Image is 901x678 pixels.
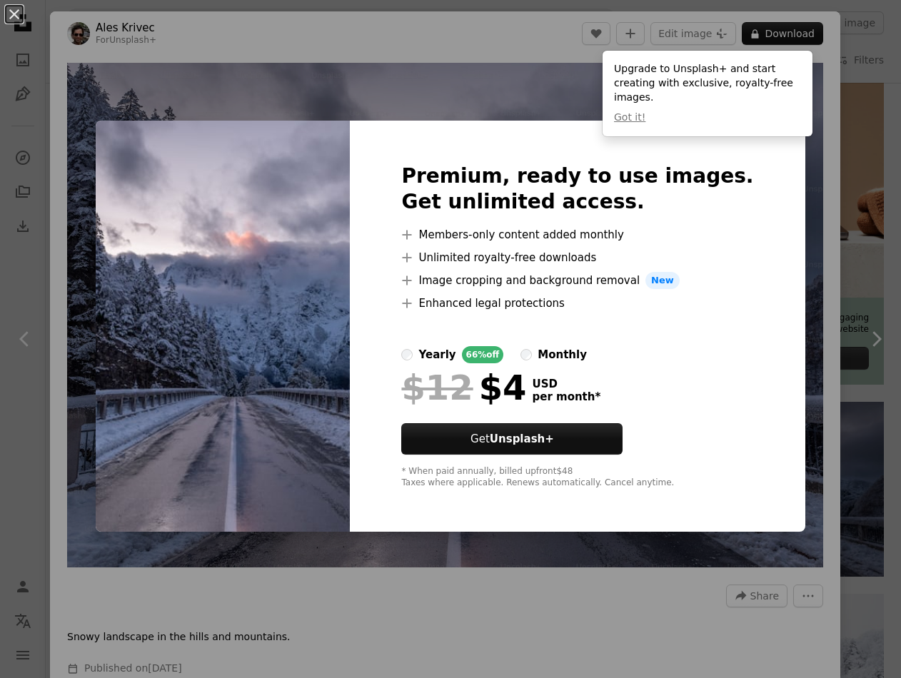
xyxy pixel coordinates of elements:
[401,295,753,312] li: Enhanced legal protections
[490,432,554,445] strong: Unsplash+
[532,378,600,390] span: USD
[401,369,526,406] div: $4
[603,51,812,136] div: Upgrade to Unsplash+ and start creating with exclusive, royalty-free images.
[96,121,350,532] img: premium_photo-1673172898420-dfc705462722
[401,369,473,406] span: $12
[645,272,680,289] span: New
[418,346,455,363] div: yearly
[462,346,504,363] div: 66% off
[401,226,753,243] li: Members-only content added monthly
[401,349,413,360] input: yearly66%off
[401,423,623,455] button: GetUnsplash+
[401,249,753,266] li: Unlimited royalty-free downloads
[538,346,587,363] div: monthly
[520,349,532,360] input: monthly
[401,272,753,289] li: Image cropping and background removal
[401,466,753,489] div: * When paid annually, billed upfront $48 Taxes where applicable. Renews automatically. Cancel any...
[401,163,753,215] h2: Premium, ready to use images. Get unlimited access.
[532,390,600,403] span: per month *
[614,111,645,125] button: Got it!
